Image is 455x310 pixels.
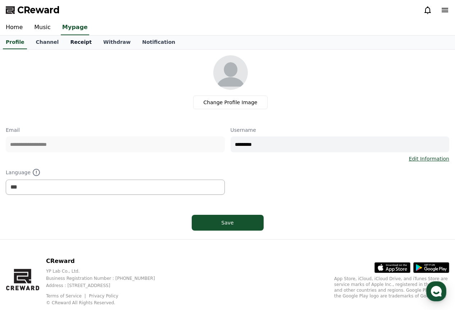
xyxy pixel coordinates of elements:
p: Username [231,126,450,134]
a: Messages [47,228,93,246]
p: YP Lab Co., Ltd. [46,268,167,274]
a: CReward [6,4,60,16]
a: Mypage [61,20,89,35]
div: Save [206,219,249,226]
a: Notification [136,36,181,49]
label: Change Profile Image [193,96,268,109]
span: Messages [60,239,81,245]
span: Settings [106,239,124,244]
a: Profile [3,36,27,49]
button: Save [192,215,264,231]
p: Email [6,126,225,134]
a: Privacy Policy [89,293,118,299]
a: Receipt [64,36,97,49]
a: Terms of Service [46,293,87,299]
p: Address : [STREET_ADDRESS] [46,283,167,288]
p: App Store, iCloud, iCloud Drive, and iTunes Store are service marks of Apple Inc., registered in ... [334,276,449,299]
span: CReward [17,4,60,16]
img: profile_image [213,55,248,90]
p: CReward [46,257,167,265]
p: Language [6,168,225,177]
a: Music [28,20,56,35]
a: Home [2,228,47,246]
a: Withdraw [97,36,136,49]
span: Home [18,239,31,244]
a: Settings [93,228,138,246]
p: Business Registration Number : [PHONE_NUMBER] [46,276,167,281]
p: © CReward All Rights Reserved. [46,300,167,306]
a: Edit Information [409,155,449,162]
a: Channel [30,36,64,49]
